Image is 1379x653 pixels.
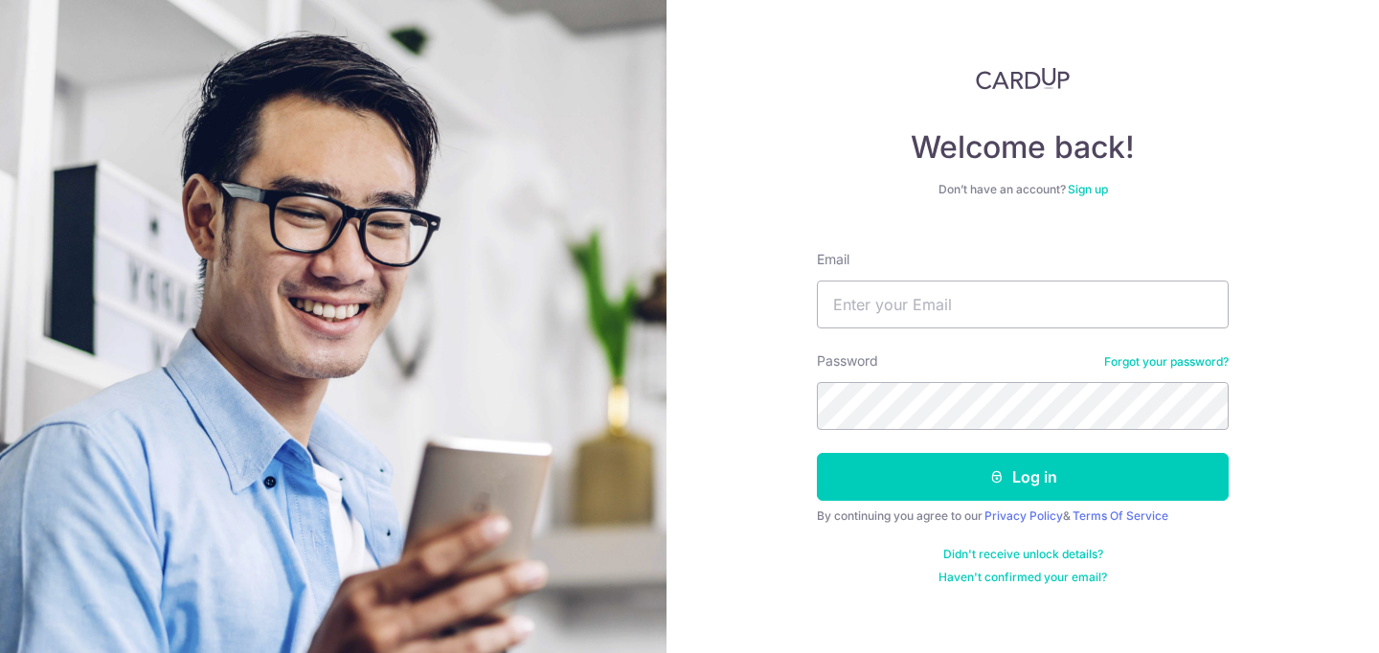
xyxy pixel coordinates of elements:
[1073,508,1168,523] a: Terms Of Service
[817,351,878,371] label: Password
[817,453,1229,501] button: Log in
[943,547,1103,562] a: Didn't receive unlock details?
[817,128,1229,167] h4: Welcome back!
[938,570,1107,585] a: Haven't confirmed your email?
[984,508,1063,523] a: Privacy Policy
[1068,182,1108,196] a: Sign up
[976,67,1070,90] img: CardUp Logo
[817,508,1229,524] div: By continuing you agree to our &
[817,250,849,269] label: Email
[817,182,1229,197] div: Don’t have an account?
[1104,354,1229,370] a: Forgot your password?
[817,281,1229,328] input: Enter your Email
